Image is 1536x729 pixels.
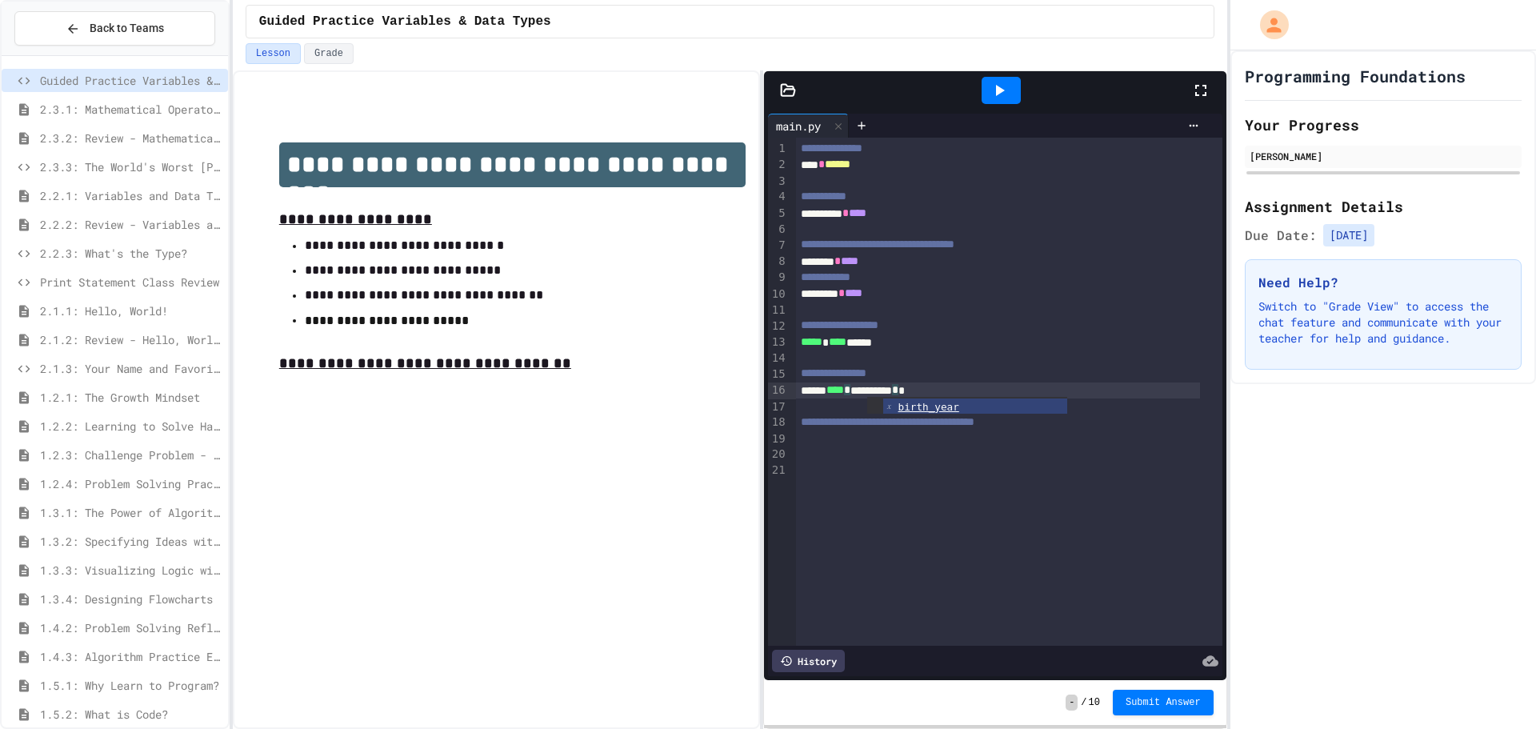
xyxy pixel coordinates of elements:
span: 1.3.4: Designing Flowcharts [40,591,222,607]
div: 15 [768,367,788,383]
span: 2.3.3: The World's Worst [PERSON_NAME] Market [40,158,222,175]
button: Lesson [246,43,301,64]
div: 10 [768,286,788,302]
span: 1.2.1: The Growth Mindset [40,389,222,406]
span: 2.3.2: Review - Mathematical Operators [40,130,222,146]
ul: Completions [867,397,1067,414]
span: 2.1.2: Review - Hello, World! [40,331,222,348]
span: 2.3.1: Mathematical Operators [40,101,222,118]
span: 1.2.3: Challenge Problem - The Bridge [40,447,222,463]
h1: Programming Foundations [1245,65,1466,87]
div: 9 [768,270,788,286]
span: Guided Practice Variables & Data Types [40,72,222,89]
span: 2.2.1: Variables and Data Types [40,187,222,204]
div: 13 [768,334,788,350]
button: Submit Answer [1113,690,1214,715]
span: 2.1.3: Your Name and Favorite Movie [40,360,222,377]
span: 2.2.2: Review - Variables and Data Types [40,216,222,233]
span: 1.2.4: Problem Solving Practice [40,475,222,492]
div: 18 [768,415,788,431]
div: 2 [768,157,788,173]
div: [PERSON_NAME] [1250,149,1517,163]
span: 1.3.3: Visualizing Logic with Flowcharts [40,562,222,579]
span: / [1081,696,1086,709]
div: 7 [768,238,788,254]
div: main.py [768,114,849,138]
button: Back to Teams [14,11,215,46]
span: 1.5.1: Why Learn to Program? [40,677,222,694]
div: 19 [768,431,788,447]
div: 20 [768,447,788,463]
div: History [772,650,845,672]
div: 11 [768,302,788,318]
div: 4 [768,189,788,205]
div: 8 [768,254,788,270]
div: 1 [768,141,788,157]
span: - [1066,695,1078,711]
h2: Assignment Details [1245,195,1522,218]
span: [DATE] [1323,224,1374,246]
span: 1.5.2: What is Code? [40,706,222,723]
div: 16 [768,383,788,399]
span: 1.4.2: Problem Solving Reflection [40,619,222,636]
div: 14 [768,350,788,367]
div: 21 [768,463,788,479]
div: main.py [768,118,829,134]
span: 10 [1089,696,1100,709]
span: Due Date: [1245,226,1317,245]
span: 1.4.3: Algorithm Practice Exercises [40,648,222,665]
span: 2.2.3: What's the Type? [40,245,222,262]
span: 2.1.1: Hello, World! [40,302,222,319]
div: 12 [768,318,788,334]
div: 17 [768,399,788,415]
h3: Need Help? [1258,273,1508,292]
span: 1.3.2: Specifying Ideas with Pseudocode [40,533,222,550]
div: 6 [768,222,788,238]
span: birth_year [898,401,959,413]
span: Submit Answer [1126,696,1201,709]
button: Grade [304,43,354,64]
div: 3 [768,174,788,190]
div: 5 [768,206,788,222]
span: Print Statement Class Review [40,274,222,290]
p: Switch to "Grade View" to access the chat feature and communicate with your teacher for help and ... [1258,298,1508,346]
span: Guided Practice Variables & Data Types [259,12,551,31]
span: 1.3.1: The Power of Algorithms [40,504,222,521]
div: My Account [1243,6,1293,43]
span: Back to Teams [90,20,164,37]
span: 1.2.2: Learning to Solve Hard Problems [40,418,222,435]
h2: Your Progress [1245,114,1522,136]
